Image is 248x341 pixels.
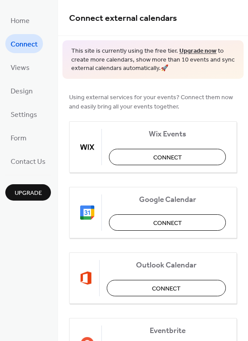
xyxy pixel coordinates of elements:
[11,85,33,98] span: Design
[15,189,42,198] span: Upgrade
[80,271,92,285] img: outlook
[153,218,182,228] span: Connect
[179,45,217,57] a: Upgrade now
[109,149,226,165] button: Connect
[5,81,38,100] a: Design
[5,34,43,53] a: Connect
[107,280,226,296] button: Connect
[11,14,30,28] span: Home
[11,155,46,169] span: Contact Us
[153,153,182,162] span: Connect
[11,132,27,145] span: Form
[109,129,226,139] span: Wix Events
[109,326,226,335] span: Eventbrite
[71,47,235,73] span: This site is currently using the free tier. to create more calendars, show more than 10 events an...
[69,93,237,111] span: Using external services for your events? Connect them now and easily bring all your events together.
[109,214,226,231] button: Connect
[69,10,177,27] span: Connect external calendars
[5,184,51,201] button: Upgrade
[80,205,94,220] img: google
[5,128,32,147] a: Form
[152,284,181,293] span: Connect
[80,140,94,154] img: wix
[5,11,35,30] a: Home
[5,151,51,170] a: Contact Us
[109,195,226,204] span: Google Calendar
[11,38,38,51] span: Connect
[11,108,37,122] span: Settings
[11,61,30,75] span: Views
[5,58,35,77] a: Views
[5,105,43,124] a: Settings
[107,260,226,270] span: Outlook Calendar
